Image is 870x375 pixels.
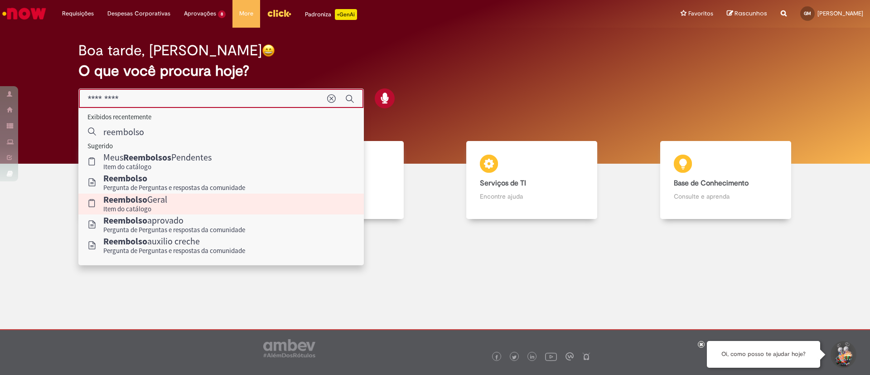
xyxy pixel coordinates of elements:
h2: Boa tarde, [PERSON_NAME] [78,43,262,58]
span: Favoritos [688,9,713,18]
a: Serviços de TI Encontre ajuda [435,141,629,219]
span: [PERSON_NAME] [817,10,863,17]
img: happy-face.png [262,44,275,57]
div: Oi, como posso te ajudar hoje? [707,341,820,368]
img: ServiceNow [1,5,48,23]
img: logo_footer_twitter.png [512,355,517,360]
div: Padroniza [305,9,357,20]
a: Rascunhos [727,10,767,18]
p: Consulte e aprenda [674,192,778,201]
span: Rascunhos [735,9,767,18]
img: logo_footer_youtube.png [545,351,557,362]
button: Iniciar Conversa de Suporte [829,341,856,368]
img: logo_footer_workplace.png [565,352,574,360]
b: Base de Conhecimento [674,179,749,188]
img: click_logo_yellow_360x200.png [267,6,291,20]
img: logo_footer_linkedin.png [530,355,535,360]
p: +GenAi [335,9,357,20]
a: Tirar dúvidas Tirar dúvidas com Lupi Assist e Gen Ai [48,141,242,219]
img: logo_footer_naosei.png [582,352,590,360]
img: logo_footer_facebook.png [494,355,499,360]
span: 8 [218,10,226,18]
b: Serviços de TI [480,179,526,188]
span: Aprovações [184,9,216,18]
span: More [239,9,253,18]
span: Requisições [62,9,94,18]
a: Base de Conhecimento Consulte e aprenda [629,141,823,219]
span: GM [804,10,811,16]
h2: O que você procura hoje? [78,63,792,79]
p: Encontre ajuda [480,192,584,201]
img: logo_footer_ambev_rotulo_gray.png [263,339,315,357]
span: Despesas Corporativas [107,9,170,18]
